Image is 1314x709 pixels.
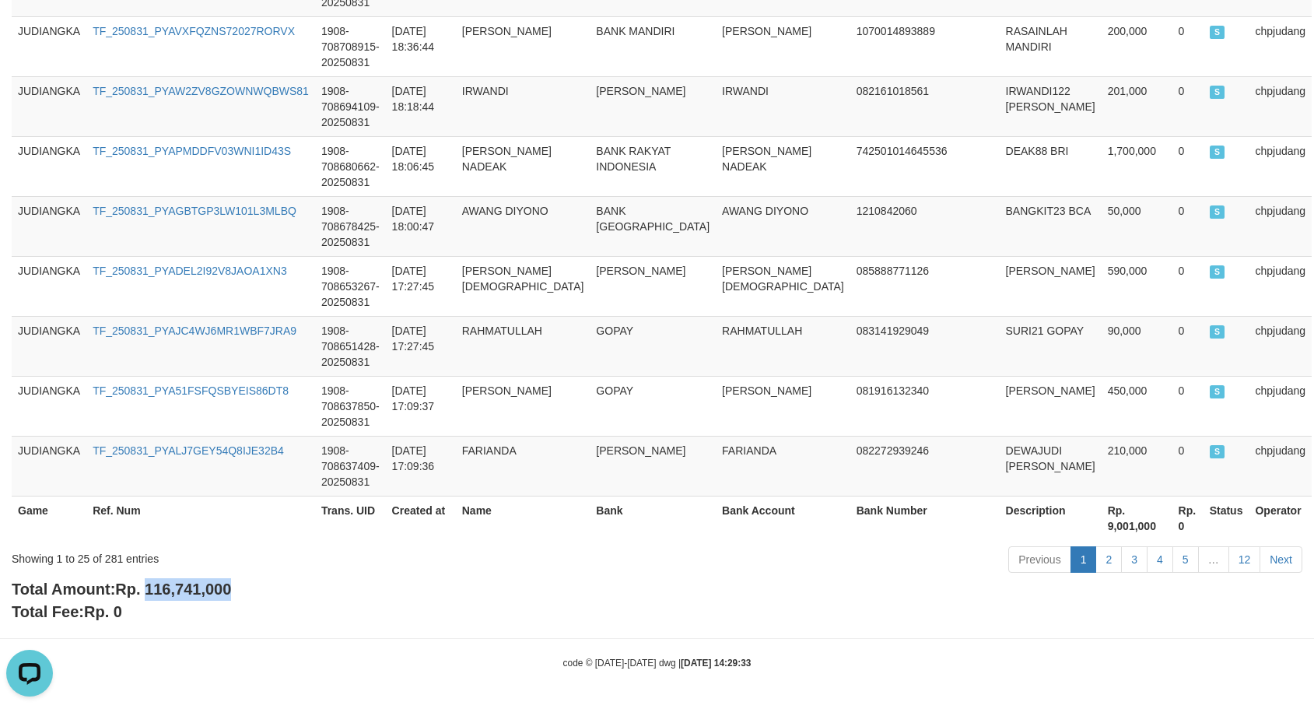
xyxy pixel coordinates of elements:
[1204,496,1249,540] th: Status
[850,16,1000,76] td: 1070014893889
[12,545,536,567] div: Showing 1 to 25 of 281 entries
[1249,496,1312,540] th: Operator
[716,136,850,196] td: [PERSON_NAME] NADEAK
[456,16,590,76] td: [PERSON_NAME]
[93,265,287,277] a: TF_250831_PYADEL2I92V8JAOA1XN3
[456,376,590,436] td: [PERSON_NAME]
[1102,76,1172,136] td: 201,000
[315,136,386,196] td: 1908-708680662-20250831
[1172,256,1204,316] td: 0
[93,85,309,97] a: TF_250831_PYAW2ZV8GZOWNWQBWS81
[456,76,590,136] td: IRWANDI
[1000,196,1102,256] td: BANGKIT23 BCA
[93,325,296,337] a: TF_250831_PYAJC4WJ6MR1WBF7JRA9
[716,16,850,76] td: [PERSON_NAME]
[590,436,716,496] td: [PERSON_NAME]
[1172,496,1204,540] th: Rp. 0
[315,256,386,316] td: 1908-708653267-20250831
[1102,256,1172,316] td: 590,000
[1210,26,1225,39] span: SUCCESS
[590,16,716,76] td: BANK MANDIRI
[386,256,456,316] td: [DATE] 17:27:45
[386,316,456,376] td: [DATE] 17:27:45
[93,25,295,37] a: TF_250831_PYAVXFQZNS72027RORVX
[590,376,716,436] td: GOPAY
[1228,546,1261,573] a: 12
[716,76,850,136] td: IRWANDI
[456,316,590,376] td: RAHMATULLAH
[716,256,850,316] td: [PERSON_NAME][DEMOGRAPHIC_DATA]
[1249,196,1312,256] td: chpjudang
[386,76,456,136] td: [DATE] 18:18:44
[850,376,1000,436] td: 081916132340
[12,76,86,136] td: JUDIANGKA
[386,136,456,196] td: [DATE] 18:06:45
[386,496,456,540] th: Created at
[1102,496,1172,540] th: Rp. 9,001,000
[1102,136,1172,196] td: 1,700,000
[456,196,590,256] td: AWANG DIYONO
[1210,265,1225,279] span: SUCCESS
[1172,136,1204,196] td: 0
[850,256,1000,316] td: 085888771126
[456,256,590,316] td: [PERSON_NAME][DEMOGRAPHIC_DATA]
[93,444,284,457] a: TF_250831_PYALJ7GEY54Q8IJE32B4
[590,76,716,136] td: [PERSON_NAME]
[590,196,716,256] td: BANK [GEOGRAPHIC_DATA]
[386,16,456,76] td: [DATE] 18:36:44
[1172,76,1204,136] td: 0
[1000,256,1102,316] td: [PERSON_NAME]
[1102,16,1172,76] td: 200,000
[1249,256,1312,316] td: chpjudang
[12,16,86,76] td: JUDIANGKA
[93,205,296,217] a: TF_250831_PYAGBTGP3LW101L3MLBQ
[12,376,86,436] td: JUDIANGKA
[1210,86,1225,99] span: SUCCESS
[1000,376,1102,436] td: [PERSON_NAME]
[1102,376,1172,436] td: 450,000
[1172,436,1204,496] td: 0
[456,136,590,196] td: [PERSON_NAME] NADEAK
[716,316,850,376] td: RAHMATULLAH
[1000,76,1102,136] td: IRWANDI122 [PERSON_NAME]
[1008,546,1070,573] a: Previous
[93,145,291,157] a: TF_250831_PYAPMDDFV03WNI1ID43S
[84,603,122,620] span: Rp. 0
[590,496,716,540] th: Bank
[1249,436,1312,496] td: chpjudang
[563,658,752,669] small: code © [DATE]-[DATE] dwg |
[590,256,716,316] td: [PERSON_NAME]
[1210,385,1225,398] span: SUCCESS
[716,436,850,496] td: FARIANDA
[1172,546,1199,573] a: 5
[1210,205,1225,219] span: SUCCESS
[1121,546,1148,573] a: 3
[850,496,1000,540] th: Bank Number
[386,436,456,496] td: [DATE] 17:09:36
[1210,445,1225,458] span: SUCCESS
[716,376,850,436] td: [PERSON_NAME]
[850,316,1000,376] td: 083141929049
[386,196,456,256] td: [DATE] 18:00:47
[1172,16,1204,76] td: 0
[315,196,386,256] td: 1908-708678425-20250831
[716,496,850,540] th: Bank Account
[1000,496,1102,540] th: Description
[12,256,86,316] td: JUDIANGKA
[12,581,231,598] b: Total Amount:
[850,196,1000,256] td: 1210842060
[716,196,850,256] td: AWANG DIYONO
[1102,316,1172,376] td: 90,000
[1000,316,1102,376] td: SURI21 GOPAY
[12,316,86,376] td: JUDIANGKA
[1000,436,1102,496] td: DEWAJUDI [PERSON_NAME]
[12,603,122,620] b: Total Fee:
[1102,196,1172,256] td: 50,000
[6,6,53,53] button: Open LiveChat chat widget
[850,136,1000,196] td: 742501014645536
[93,384,289,397] a: TF_250831_PYA51FSFQSBYEIS86DT8
[315,16,386,76] td: 1908-708708915-20250831
[315,376,386,436] td: 1908-708637850-20250831
[456,436,590,496] td: FARIANDA
[1102,436,1172,496] td: 210,000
